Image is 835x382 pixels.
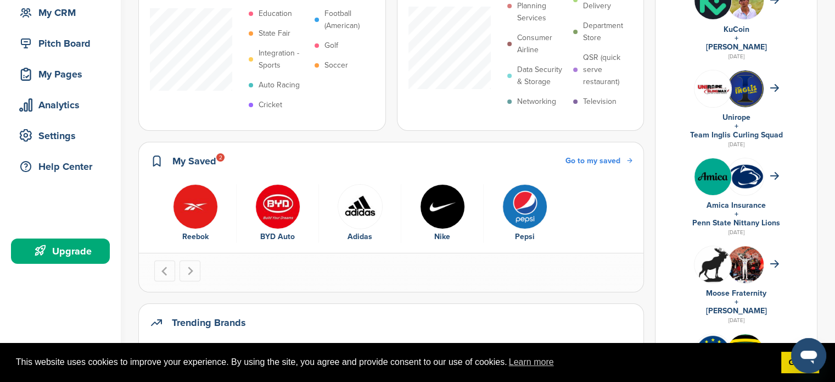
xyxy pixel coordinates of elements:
[16,354,772,370] span: This website uses cookies to improve your experience. By using the site, you agree and provide co...
[694,334,731,371] img: Phzb2w6l 400x400
[735,297,738,307] a: +
[735,209,738,219] a: +
[583,96,617,108] p: Television
[484,184,566,243] div: 5 of 5
[154,261,175,281] button: Go to last slide
[401,184,484,243] div: 4 of 5
[160,231,231,243] div: Reebok
[727,246,764,283] img: 3bs1dc4c 400x400
[735,34,738,43] a: +
[692,218,780,228] a: Penn State Nittany Lions
[666,315,806,325] div: [DATE]
[407,231,478,243] div: Nike
[173,184,218,229] img: X kxebi 400x400
[16,157,110,176] div: Help Center
[735,121,738,131] a: +
[722,113,750,122] a: Unirope
[259,8,292,20] p: Education
[727,334,764,378] img: Open uri20141112 64162 1p6hhgm?1415811497
[237,184,319,243] div: 2 of 5
[11,62,110,87] a: My Pages
[259,27,290,40] p: State Fair
[502,184,547,229] img: Pepsi logo
[11,239,110,264] a: Upgrade
[11,31,110,56] a: Pitch Board
[160,184,231,243] a: X kxebi 400x400 Reebok
[727,70,764,107] img: Iga3kywp 400x400
[319,184,401,243] div: 3 of 5
[242,231,313,243] div: BYD Auto
[11,123,110,148] a: Settings
[16,64,110,84] div: My Pages
[706,306,767,315] a: [PERSON_NAME]
[16,3,110,23] div: My CRM
[690,130,783,140] a: Team Inglis Curling Squad
[172,315,246,330] h2: Trending Brands
[666,140,806,150] div: [DATE]
[507,354,556,370] a: learn more about cookies
[694,246,731,283] img: Hjwwegho 400x400
[324,8,375,32] p: Football (American)
[172,153,216,169] h2: My Saved
[11,154,110,179] a: Help Center
[565,156,620,165] span: Go to my saved
[324,184,395,243] a: Hwjxykur 400x400 Adidas
[517,96,556,108] p: Networking
[724,25,749,34] a: KuCoin
[338,184,383,229] img: Hwjxykur 400x400
[324,40,338,52] p: Golf
[791,338,826,373] iframe: Bouton de lancement de la fenêtre de messagerie
[706,42,767,52] a: [PERSON_NAME]
[666,52,806,62] div: [DATE]
[180,261,200,281] button: Next slide
[781,352,819,374] a: dismiss cookie message
[694,158,731,195] img: Trgrqf8g 400x400
[242,184,313,243] a: 24131423 1743106749067150 815759373378612013 n BYD Auto
[583,20,634,44] p: Department Store
[489,231,561,243] div: Pepsi
[324,59,348,71] p: Soccer
[255,184,300,229] img: 24131423 1743106749067150 815759373378612013 n
[16,95,110,115] div: Analytics
[16,241,110,261] div: Upgrade
[666,228,806,237] div: [DATE]
[259,79,300,91] p: Auto Racing
[216,153,225,162] div: 2
[565,155,632,167] a: Go to my saved
[489,184,561,243] a: Pepsi logo Pepsi
[694,70,731,107] img: 308633180 592082202703760 345377490651361792 n
[324,231,395,243] div: Adidas
[517,32,568,56] p: Consumer Airline
[706,289,766,298] a: Moose Fraternity
[517,64,568,88] p: Data Security & Storage
[154,184,237,243] div: 1 of 5
[727,164,764,190] img: 170px penn state nittany lions logo.svg
[11,92,110,118] a: Analytics
[420,184,465,229] img: Nike logo
[583,52,634,88] p: QSR (quick serve restaurant)
[259,99,282,111] p: Cricket
[707,201,766,210] a: Amica Insurance
[16,34,110,53] div: Pitch Board
[407,184,478,243] a: Nike logo Nike
[16,126,110,146] div: Settings
[259,47,309,71] p: Integration - Sports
